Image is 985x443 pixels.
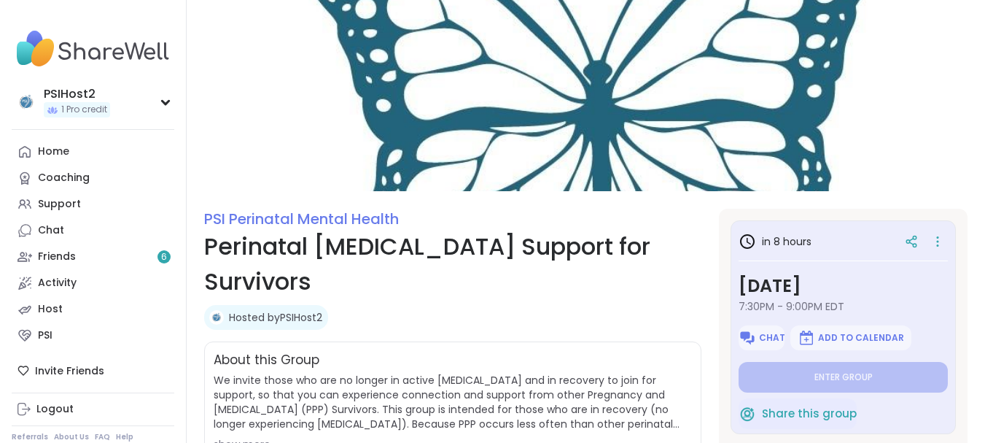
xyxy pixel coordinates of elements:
[15,90,38,114] img: PSIHost2
[38,223,64,238] div: Chat
[739,299,948,314] span: 7:30PM - 9:00PM EDT
[739,362,948,393] button: Enter group
[739,329,756,347] img: ShareWell Logomark
[814,371,873,383] span: Enter group
[12,270,174,296] a: Activity
[739,398,857,429] button: Share this group
[214,351,319,370] h2: About this Group
[204,209,399,229] a: PSI Perinatal Mental Health
[54,432,89,442] a: About Us
[36,402,74,417] div: Logout
[38,171,90,185] div: Coaching
[12,191,174,217] a: Support
[38,197,81,212] div: Support
[38,302,63,317] div: Host
[38,250,76,264] div: Friends
[739,405,756,423] img: ShareWell Logomark
[762,406,857,423] span: Share this group
[12,396,174,423] a: Logout
[61,104,107,116] span: 1 Pro credit
[12,165,174,191] a: Coaching
[12,296,174,323] a: Host
[214,373,692,431] span: We invite those who are no longer in active [MEDICAL_DATA] and in recovery to join for support, s...
[739,325,785,350] button: Chat
[12,432,48,442] a: Referrals
[818,332,904,344] span: Add to Calendar
[38,145,69,159] div: Home
[204,229,701,299] h1: Perinatal [MEDICAL_DATA] Support for Survivors
[229,310,322,325] a: Hosted byPSIHost2
[161,251,167,263] span: 6
[12,244,174,270] a: Friends6
[12,217,174,244] a: Chat
[12,323,174,349] a: PSI
[759,332,785,344] span: Chat
[798,329,815,347] img: ShareWell Logomark
[790,325,911,350] button: Add to Calendar
[12,358,174,384] div: Invite Friends
[38,276,77,290] div: Activity
[116,432,133,442] a: Help
[38,328,52,343] div: PSI
[12,139,174,165] a: Home
[12,23,174,74] img: ShareWell Nav Logo
[739,233,811,250] h3: in 8 hours
[95,432,110,442] a: FAQ
[739,273,948,299] h3: [DATE]
[44,86,110,102] div: PSIHost2
[209,310,224,325] img: PSIHost2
